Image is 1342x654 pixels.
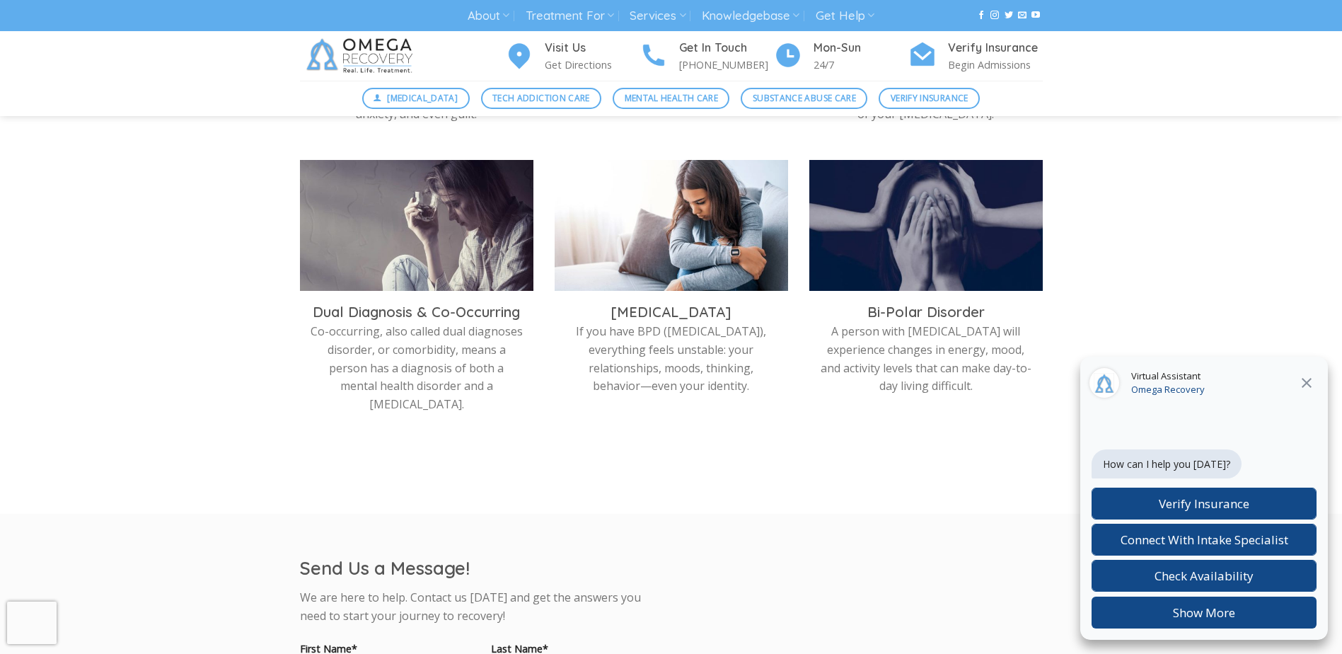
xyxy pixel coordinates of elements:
span: [MEDICAL_DATA] [387,91,458,105]
a: Services [630,3,686,29]
h3: Bi-Polar Disorder [820,303,1032,321]
h3: Dual Diagnosis & Co-Occurring [311,303,523,321]
a: Get In Touch [PHONE_NUMBER] [640,39,774,74]
img: Omega Recovery [300,31,424,81]
h4: Visit Us [545,39,640,57]
h4: Mon-Sun [814,39,908,57]
p: Co-occurring, also called dual diagnoses disorder, or comorbidity, means a person has a diagnosis... [311,323,523,413]
a: Follow on Twitter [1005,11,1013,21]
a: Get Help [816,3,874,29]
a: Mental Health Care [613,88,729,109]
h4: Get In Touch [679,39,774,57]
h4: Verify Insurance [948,39,1043,57]
p: Get Directions [545,57,640,73]
a: Visit Us Get Directions [505,39,640,74]
span: Tech Addiction Care [492,91,590,105]
a: Knowledgebase [702,3,799,29]
a: Substance Abuse Care [741,88,867,109]
p: 24/7 [814,57,908,73]
p: [PHONE_NUMBER] [679,57,774,73]
a: About [468,3,509,29]
a: [MEDICAL_DATA] [362,88,470,109]
span: Mental Health Care [625,91,718,105]
a: Verify Insurance Begin Admissions [908,39,1043,74]
p: If you have BPD ([MEDICAL_DATA]), everything feels unstable: your relationships, moods, thinking,... [565,323,777,395]
a: Follow on YouTube [1031,11,1040,21]
a: Follow on Instagram [990,11,999,21]
a: Follow on Facebook [977,11,985,21]
span: Verify Insurance [891,91,968,105]
p: We are here to help. Contact us [DATE] and get the answers you need to start your journey to reco... [300,589,661,625]
h3: [MEDICAL_DATA] [565,303,777,321]
p: Begin Admissions [948,57,1043,73]
span: Substance Abuse Care [753,91,856,105]
a: Treatment For [526,3,614,29]
h2: Send Us a Message! [300,556,661,580]
p: A person with [MEDICAL_DATA] will experience changes in energy, mood, and activity levels that ca... [820,323,1032,395]
a: Send us an email [1018,11,1026,21]
a: Tech Addiction Care [481,88,602,109]
a: Verify Insurance [879,88,980,109]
